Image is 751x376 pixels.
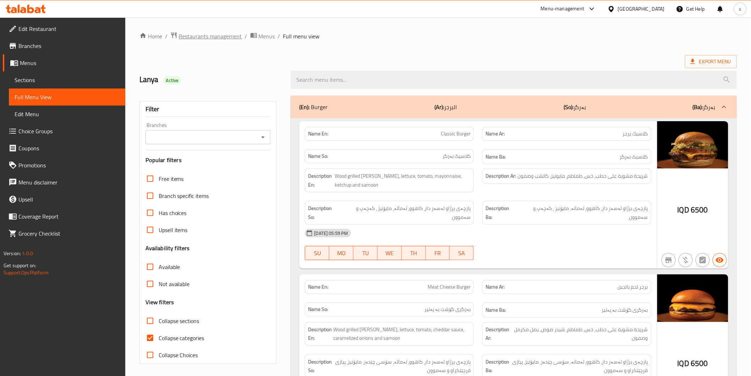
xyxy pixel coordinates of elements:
div: Filter [146,102,271,117]
p: بەرگر [693,103,716,111]
button: MO [329,246,353,260]
strong: Description So: [308,358,332,375]
button: Open [258,132,268,142]
span: WE [380,248,399,258]
b: (Ba): [693,102,703,112]
button: Available [713,253,727,267]
b: (So): [564,102,574,112]
a: Home [139,32,162,41]
span: Promotions [18,161,120,170]
strong: Name Ba: [486,306,506,315]
strong: Name Ba: [486,152,506,161]
span: Active [163,77,182,84]
span: TU [356,248,375,258]
span: بەرگری گۆشت بە پەنیر [424,306,471,313]
span: Branch specific items [159,192,209,200]
span: Menus [20,59,120,67]
span: SA [453,248,471,258]
span: Collapse categories [159,334,204,342]
a: Coupons [3,140,125,157]
span: كلاسيك برجر [623,130,648,138]
span: Grocery Checklist [18,229,120,238]
button: SA [450,246,474,260]
span: Edit Restaurant [18,25,120,33]
span: Collapse Choices [159,351,198,359]
button: Purchased item [679,253,693,267]
span: Available [159,263,180,271]
button: TH [402,246,426,260]
span: Collapse sections [159,317,199,325]
span: Choice Groups [18,127,120,135]
span: شريحة مشوية على حطب، خس، طماطم، مايونيز، كاتشب وصمون [518,172,648,181]
a: Restaurants management [170,32,242,41]
div: [GEOGRAPHIC_DATA] [618,5,665,13]
span: Branches [18,42,120,50]
a: Coverage Report [3,208,125,225]
span: Menu disclaimer [18,178,120,187]
button: Not has choices [696,253,710,267]
span: Upsell [18,195,120,204]
img: %D9%83%D9%84%D8%A7%D8%B3%D9%83_%D8%A8%D8%B1%D8%AC%D8%B1_%D9%84%D8%AD%D9%85638959756618461112.jpg [657,121,728,168]
h3: View filters [146,298,174,306]
span: s [739,5,741,13]
a: Full Menu View [9,88,125,106]
strong: Name En: [308,130,328,138]
a: Grocery Checklist [3,225,125,242]
a: Upsell [3,191,125,208]
span: Meat Cheese Burger [428,283,471,291]
button: FR [426,246,450,260]
span: Menus [259,32,275,41]
span: 6500 [691,356,708,370]
strong: Name Ar: [486,130,505,138]
span: Coverage Report [18,212,120,221]
span: Export Menu [685,55,737,68]
button: TU [353,246,378,260]
strong: Name En: [308,283,328,291]
span: 6500 [691,203,708,217]
span: پارچەی برژاو لەسەر دار، کاهوو، تەماتە، مایۆنیز ، کەچەپ و سەموون [518,204,648,221]
li: / [165,32,168,41]
span: کلاسیک بەرگر [620,152,648,161]
a: Choice Groups [3,123,125,140]
span: پارچەی برژاو لەسەر دار، کاهوو، تەماتە، سۆسی چێدەر، مایۆنیز، پیازی قرچێنکراو و سەموون [333,358,471,375]
span: Wood grilled patty, lettuce, tomato, mayonnaise, ketchup and samoon [335,172,471,189]
span: [DATE] 05:59 PM [311,230,351,237]
span: Wood grilled patty, lettuce, tomato, cheddar sauce, caramelized onions and samoon [333,325,471,343]
span: Full Menu View [15,93,120,101]
a: Menu disclaimer [3,174,125,191]
span: 1.0.0 [22,249,33,258]
span: برجر لحم بالجبن [618,283,648,291]
p: البرجر [434,103,457,111]
li: / [245,32,247,41]
strong: Name So: [308,306,328,313]
a: Edit Menu [9,106,125,123]
a: Menus [250,32,275,41]
strong: Description Ba: [486,358,510,375]
a: Menus [3,54,125,71]
strong: Description Ar: [486,325,512,343]
div: (En): Burger(Ar):البرجر(So):بەرگر(Ba):بەرگر [291,96,736,118]
a: Support.OpsPlatform [4,268,49,277]
p: بەرگر [564,103,586,111]
span: IQD [678,356,689,370]
div: Menu-management [541,5,585,13]
strong: Description So: [308,204,339,221]
span: Upsell items [159,226,188,234]
span: پارچەی برژاو لەسەر دار، کاهوو، تەماتە، مایۆنیز ، کەچەپ و سەموون [340,204,471,221]
span: Export Menu [691,57,731,66]
span: Has choices [159,209,187,217]
input: search [291,71,736,89]
h3: Popular filters [146,156,271,164]
div: Active [163,76,182,85]
span: MO [332,248,351,258]
span: Coupons [18,144,120,152]
span: SU [308,248,327,258]
strong: Name So: [308,152,328,160]
span: Classic Burger [441,130,471,138]
a: Edit Restaurant [3,20,125,37]
strong: Description En: [308,172,333,189]
b: (Ar): [434,102,444,112]
span: IQD [678,203,689,217]
span: Sections [15,76,120,84]
button: SU [305,246,329,260]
